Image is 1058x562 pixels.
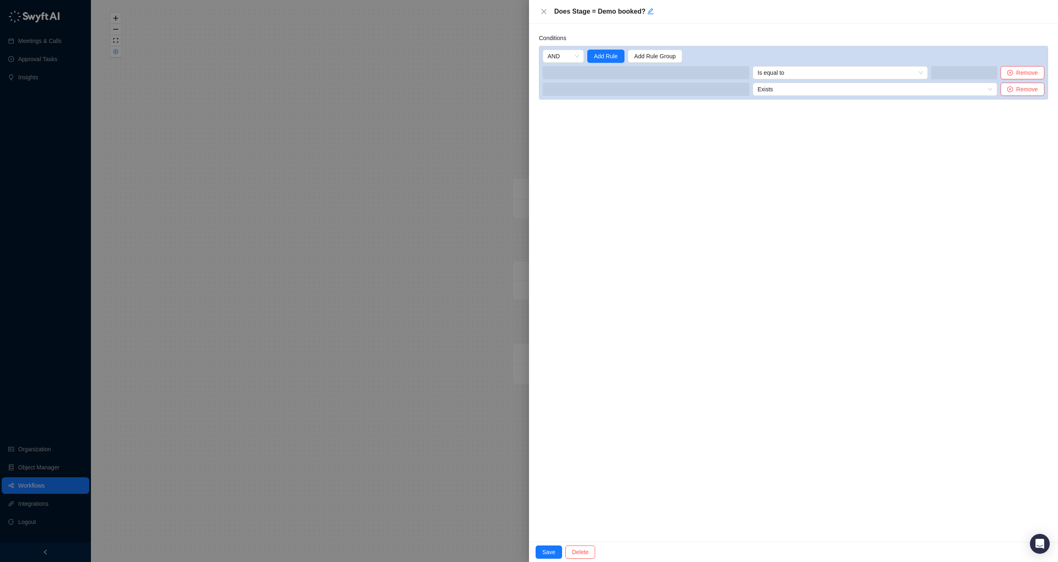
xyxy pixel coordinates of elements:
span: Delete [572,548,589,557]
button: Add Rule Group [628,50,682,63]
span: Add Rule Group [634,52,676,61]
button: Remove [1001,66,1044,79]
button: Edit [647,7,654,17]
button: Remove [1001,83,1044,96]
button: Add Rule [587,50,624,63]
span: edit [647,8,654,14]
span: Exists [758,83,992,95]
label: Conditions [539,33,572,43]
div: Open Intercom Messenger [1030,534,1050,554]
button: Delete [565,545,595,559]
span: close [541,8,547,15]
span: Save [542,548,555,557]
button: Close [539,7,549,17]
span: Remove [1016,85,1038,94]
div: Query builder [539,46,1048,100]
span: close-circle [1007,86,1013,92]
span: AND [548,50,579,62]
button: Save [536,545,562,559]
span: Is equal to [758,67,923,79]
span: Remove [1016,68,1038,77]
span: Add Rule [594,52,618,61]
h5: Does Stage = Demo booked? [554,7,1046,17]
span: close-circle [1007,70,1013,76]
